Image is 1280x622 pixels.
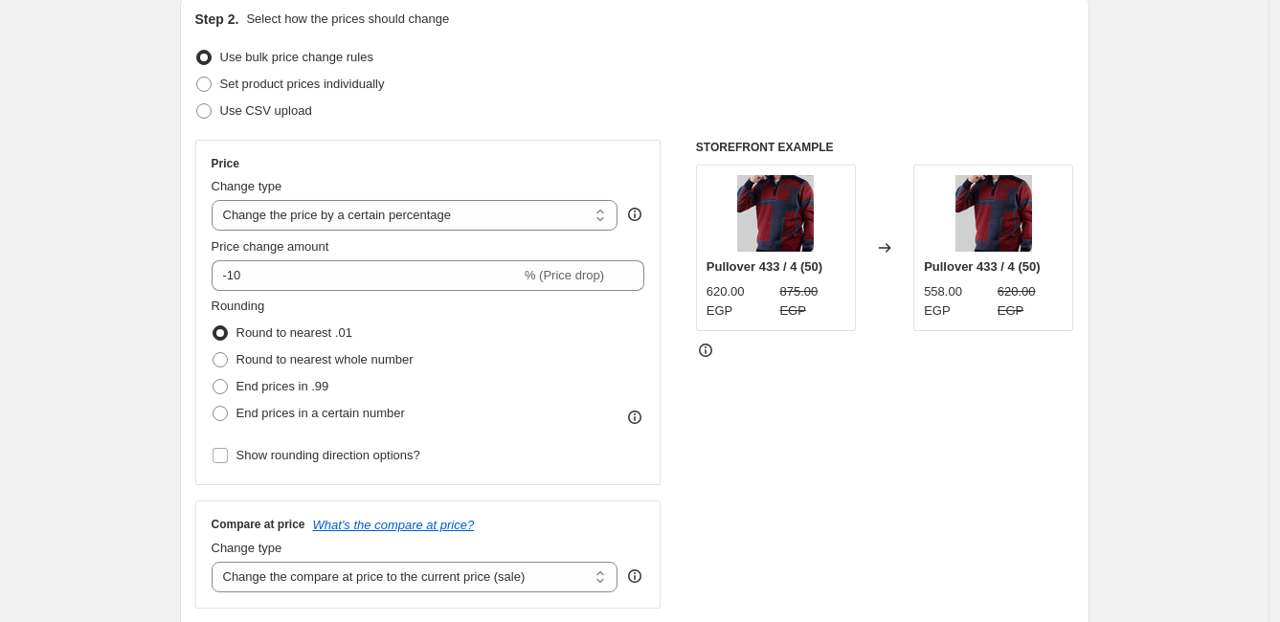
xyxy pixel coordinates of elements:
div: 620.00 EGP [707,282,773,321]
div: help [625,205,644,224]
h3: Price [212,156,239,171]
h2: Step 2. [195,10,239,29]
h3: Compare at price [212,517,305,532]
img: IMG_7046_1_1_80x.jpg [955,175,1032,252]
span: Price change amount [212,239,329,254]
h6: STOREFRONT EXAMPLE [696,140,1074,155]
span: End prices in .99 [236,379,329,393]
input: -15 [212,260,521,291]
span: Rounding [212,299,265,313]
span: Pullover 433 / 4 (50) [924,259,1040,274]
span: Change type [212,541,282,555]
span: Show rounding direction options? [236,448,420,462]
span: % (Price drop) [525,268,604,282]
strike: 620.00 EGP [998,282,1064,321]
span: Round to nearest .01 [236,325,352,340]
span: Use bulk price change rules [220,50,373,64]
strike: 875.00 EGP [779,282,845,321]
span: End prices in a certain number [236,406,405,420]
span: Use CSV upload [220,103,312,118]
span: Pullover 433 / 4 (50) [707,259,822,274]
button: What's the compare at price? [313,518,475,532]
p: Select how the prices should change [246,10,449,29]
img: IMG_7046_1_1_80x.jpg [737,175,814,252]
span: Round to nearest whole number [236,352,414,367]
span: Set product prices individually [220,77,385,91]
div: help [625,566,644,586]
div: 558.00 EGP [924,282,990,321]
span: Change type [212,179,282,193]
